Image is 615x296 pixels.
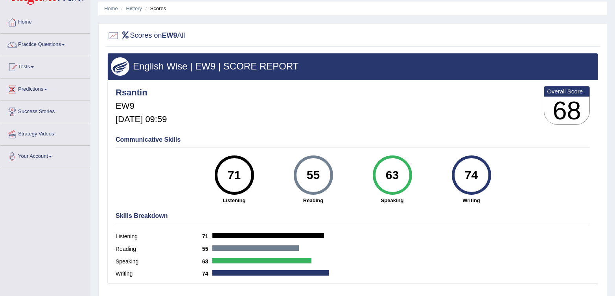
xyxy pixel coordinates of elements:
[116,245,202,253] label: Reading
[202,270,212,277] b: 74
[202,246,212,252] b: 55
[357,197,428,204] strong: Speaking
[199,197,270,204] strong: Listening
[0,34,90,53] a: Practice Questions
[116,115,167,124] h5: [DATE] 09:59
[457,159,486,192] div: 74
[126,5,142,11] a: History
[116,101,167,111] h5: EW9
[116,258,202,266] label: Speaking
[107,30,185,42] h2: Scores on All
[547,88,587,95] b: Overall Score
[144,5,166,12] li: Scores
[220,159,249,192] div: 71
[299,159,328,192] div: 55
[116,136,590,143] h4: Communicative Skills
[0,56,90,76] a: Tests
[162,31,177,39] b: EW9
[104,5,118,11] a: Home
[116,88,167,97] h4: Rsantin
[278,197,349,204] strong: Reading
[0,123,90,143] a: Strategy Videos
[202,233,212,239] b: 71
[111,57,129,76] img: wings.png
[378,159,407,192] div: 63
[202,258,212,265] b: 63
[0,146,90,165] a: Your Account
[0,11,90,31] a: Home
[436,197,507,204] strong: Writing
[0,79,90,98] a: Predictions
[116,212,590,219] h4: Skills Breakdown
[116,232,202,241] label: Listening
[544,97,589,125] h3: 68
[0,101,90,121] a: Success Stories
[111,61,595,71] h3: English Wise | EW9 | SCORE REPORT
[116,270,202,278] label: Writing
